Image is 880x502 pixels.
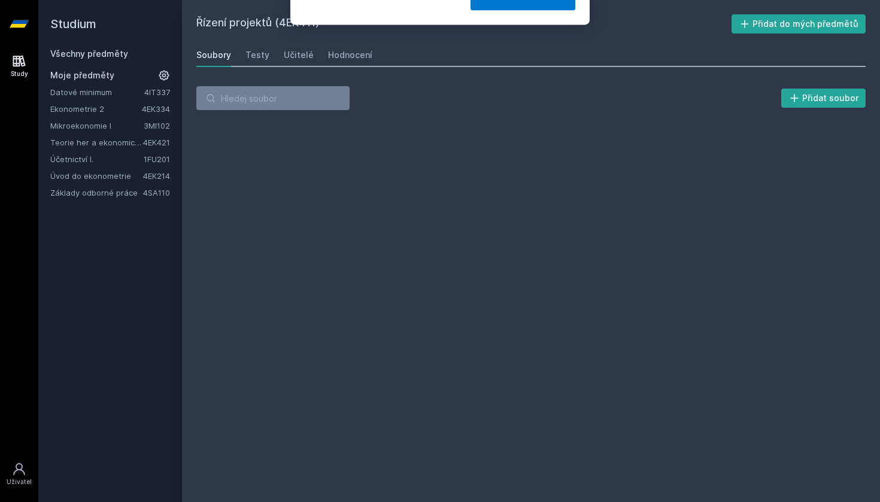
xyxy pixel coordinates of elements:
a: Ekonometrie 2 [50,103,142,115]
a: Mikroekonomie I [50,120,144,132]
button: Ne [421,62,464,92]
a: Účetnictví I. [50,153,144,165]
a: 3MI102 [144,121,170,130]
a: Základy odborné práce [50,187,143,199]
a: Úvod do ekonometrie [50,170,143,182]
div: Uživatel [7,477,32,486]
a: Teorie her a ekonomické rozhodování [50,136,143,148]
a: 4EK214 [143,171,170,181]
div: [PERSON_NAME] dostávat tipy ohledně studia, nových testů, hodnocení učitelů a předmětů? [353,14,575,42]
a: 4SA110 [143,188,170,197]
a: 4EK421 [143,138,170,147]
a: 4EK334 [142,104,170,114]
a: 1FU201 [144,154,170,164]
a: Uživatel [2,456,36,492]
img: notification icon [305,14,353,62]
button: Jasně, jsem pro [471,62,575,92]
